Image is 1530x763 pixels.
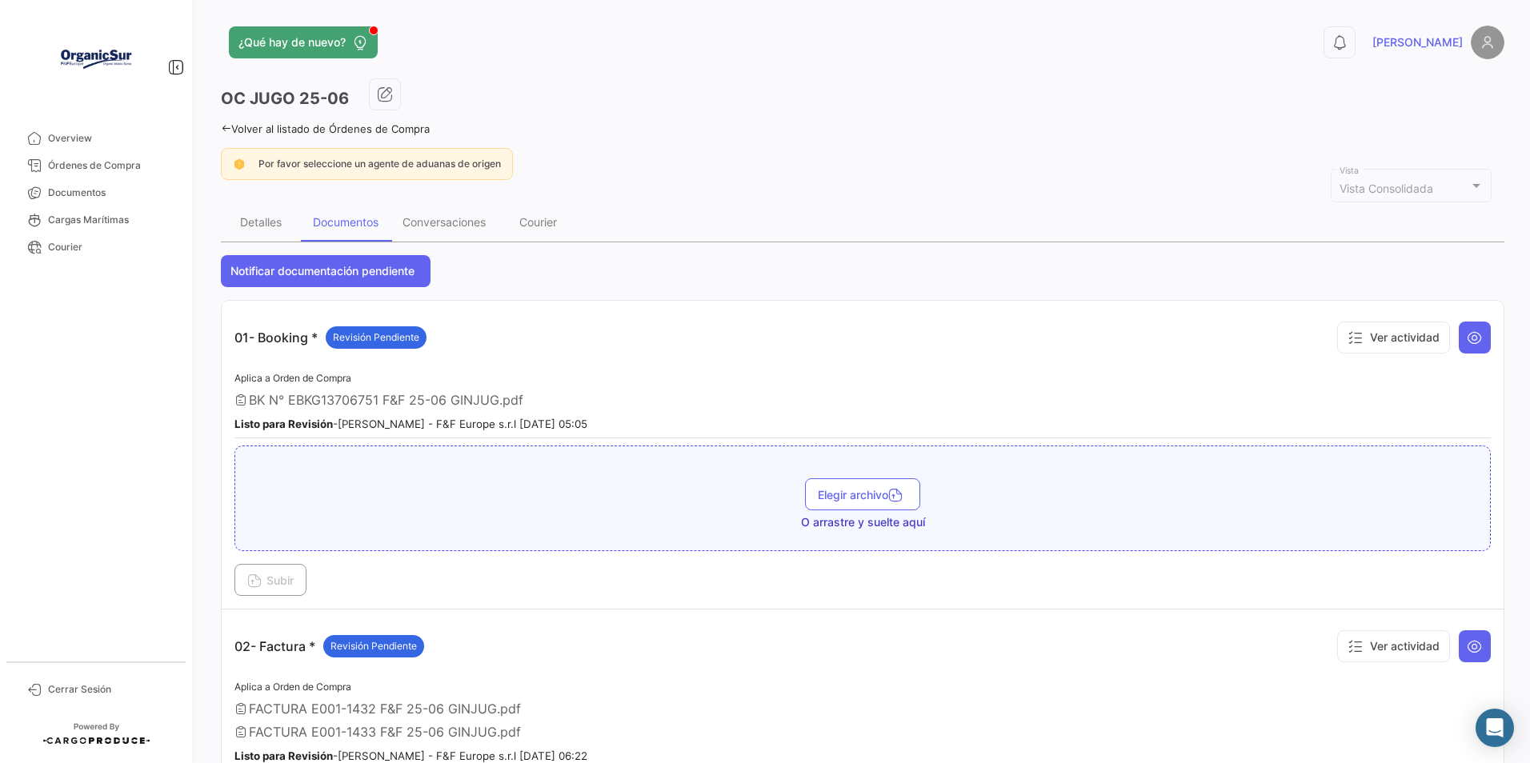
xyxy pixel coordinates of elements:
[313,215,378,229] div: Documentos
[221,87,349,110] h3: OC JUGO 25-06
[48,240,173,254] span: Courier
[13,125,179,152] a: Overview
[330,639,417,653] span: Revisión Pendiente
[13,152,179,179] a: Órdenes de Compra
[221,122,430,135] a: Volver al listado de Órdenes de Compra
[249,392,523,408] span: BK N° EBKG13706751 F&F 25-06 GINJUG.pdf
[805,478,920,510] button: Elegir archivo
[48,213,173,227] span: Cargas Marítimas
[1337,630,1450,662] button: Ver actividad
[56,19,136,99] img: Logo+OrganicSur.png
[818,488,907,501] span: Elegir archivo
[519,215,557,229] div: Courier
[258,158,501,170] span: Por favor seleccione un agente de aduanas de origen
[48,158,173,173] span: Órdenes de Compra
[249,724,521,740] span: FACTURA E001-1433 F&F 25-06 GINJUG.pdf
[801,514,925,530] span: O arrastre y suelte aquí
[13,206,179,234] a: Cargas Marítimas
[1372,34,1463,50] span: [PERSON_NAME]
[234,372,351,384] span: Aplica a Orden de Compra
[240,215,282,229] div: Detalles
[48,682,173,697] span: Cerrar Sesión
[1340,182,1433,195] mat-select-trigger: Vista Consolidada
[234,749,333,762] b: Listo para Revisión
[1476,709,1514,747] div: Abrir Intercom Messenger
[403,215,486,229] div: Conversaciones
[238,34,346,50] span: ¿Qué hay de nuevo?
[234,749,587,762] small: - [PERSON_NAME] - F&F Europe s.r.l [DATE] 06:22
[234,326,427,349] p: 01- Booking *
[48,131,173,146] span: Overview
[229,26,378,58] button: ¿Qué hay de nuevo?
[249,701,521,717] span: FACTURA E001-1432 F&F 25-06 GINJUG.pdf
[333,330,419,345] span: Revisión Pendiente
[13,234,179,261] a: Courier
[234,417,333,430] b: Listo para Revisión
[234,681,351,693] span: Aplica a Orden de Compra
[48,186,173,200] span: Documentos
[234,564,306,596] button: Subir
[1471,26,1504,59] img: placeholder-user.png
[1337,322,1450,354] button: Ver actividad
[234,635,424,657] p: 02- Factura *
[221,255,431,287] button: Notificar documentación pendiente
[234,417,587,430] small: - [PERSON_NAME] - F&F Europe s.r.l [DATE] 05:05
[247,573,294,587] span: Subir
[13,179,179,206] a: Documentos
